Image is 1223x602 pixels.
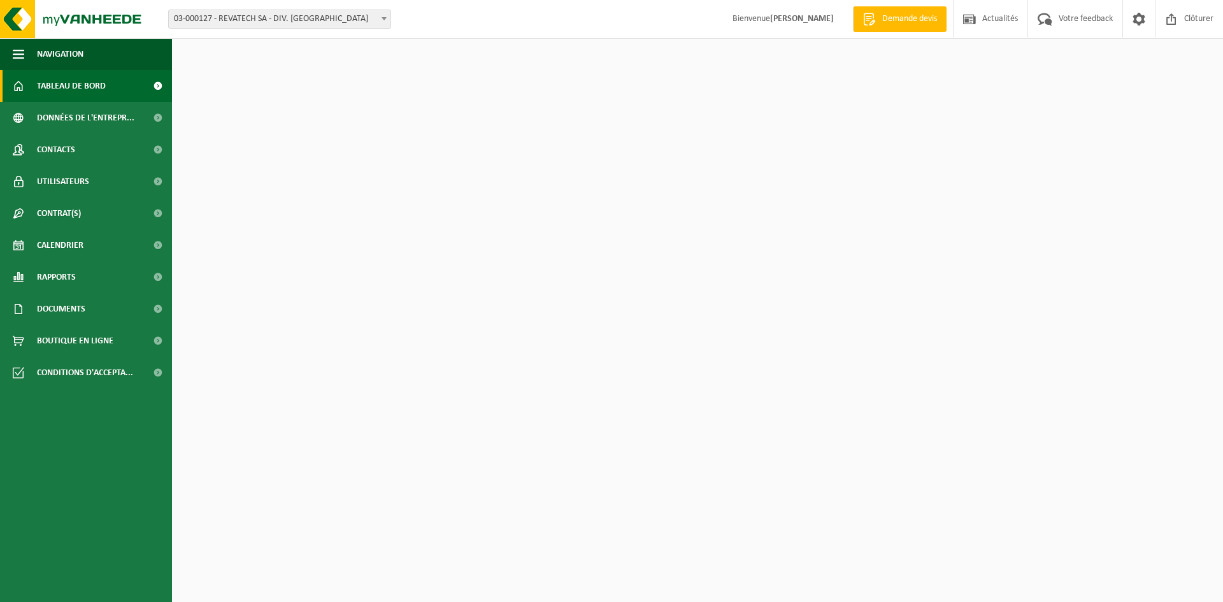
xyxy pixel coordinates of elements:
span: 03-000127 - REVATECH SA - DIV. MONSIN - JUPILLE-SUR-MEUSE [168,10,391,29]
span: 03-000127 - REVATECH SA - DIV. MONSIN - JUPILLE-SUR-MEUSE [169,10,390,28]
span: Demande devis [879,13,940,25]
span: Documents [37,293,85,325]
span: Données de l'entrepr... [37,102,134,134]
strong: [PERSON_NAME] [770,14,834,24]
span: Boutique en ligne [37,325,113,357]
span: Contrat(s) [37,197,81,229]
span: Conditions d'accepta... [37,357,133,389]
span: Calendrier [37,229,83,261]
a: Demande devis [853,6,947,32]
span: Navigation [37,38,83,70]
span: Contacts [37,134,75,166]
span: Rapports [37,261,76,293]
span: Utilisateurs [37,166,89,197]
span: Tableau de bord [37,70,106,102]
